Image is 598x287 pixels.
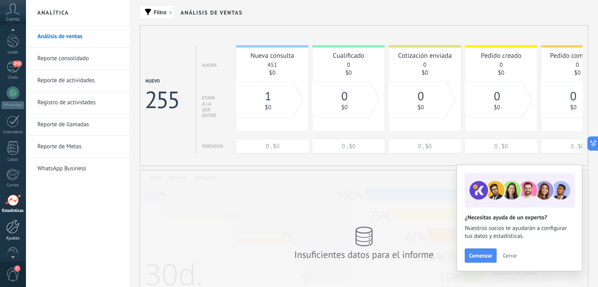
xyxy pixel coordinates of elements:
[26,136,129,158] li: Reporte de Metas
[202,95,216,119] div: Etapa a la que entró
[494,94,500,102] a: 0
[570,104,576,111] a: $0
[202,143,223,149] div: Perdidos
[347,61,350,69] a: 0
[2,208,24,213] div: Estadísticas
[465,248,497,263] button: Comenzar
[26,92,129,114] li: Registro de actividades
[312,143,385,150] div: 0 , $0
[421,69,428,77] a: $0
[341,104,348,111] a: $0
[465,214,574,221] h2: ¿Necesitas ayuda de un experto?
[154,9,166,15] span: Filtro
[494,88,500,104] span: 0
[37,158,121,180] a: WhatsApp Business
[465,143,537,150] div: 0 , $0
[14,265,20,272] span: 1
[469,51,533,60] div: Pedido creado
[498,69,504,77] a: $0
[576,61,579,69] a: 0
[202,63,217,68] div: Ahora
[393,51,457,60] div: Cotización enviada
[418,94,424,102] a: 0
[37,92,121,114] a: Registro de actividades
[26,26,129,48] li: Análisis de ventas
[2,236,24,241] div: Ajustes
[345,69,351,77] a: $0
[269,69,275,77] a: $0
[388,143,461,150] div: 0 , $0
[570,88,576,104] span: 0
[236,143,309,150] div: 0 , $0
[240,51,304,60] div: Nueva consulta
[26,48,129,70] li: Reporte consolidado
[145,78,178,84] div: Nuevo
[145,84,178,115] div: 255
[423,61,426,69] a: 0
[503,253,517,258] span: Cerrar
[37,114,121,136] a: Reporte de llamadas
[26,70,129,92] li: Reporte de actividades
[494,104,500,111] a: $0
[469,253,492,258] span: Comenzar
[418,104,424,111] a: $0
[265,88,271,104] span: 1
[267,61,277,69] a: 451
[499,61,502,69] a: 0
[2,183,24,188] div: Correo
[293,248,435,261] div: Insuficientes datos para el informe
[265,94,271,102] a: 1
[570,94,576,102] a: 0
[341,94,348,102] a: 0
[316,51,381,60] div: Cualificado
[574,69,580,77] a: $0
[37,48,121,70] a: Reporte consolidado
[140,5,175,19] button: Filtro
[2,101,24,109] div: WhatsApp
[465,224,574,240] span: Nuestros socios te ayudarán a configurar tus datos y estadísticas.
[2,157,24,162] div: Listas
[37,70,121,92] a: Reporte de actividades
[499,250,521,261] button: Cerrar
[2,50,24,55] div: Leads
[26,158,129,179] li: WhatsApp Business
[6,17,19,22] span: Cuenta
[341,88,348,104] span: 0
[26,114,129,136] li: Reporte de llamadas
[37,26,121,48] a: Análisis de ventas
[13,61,22,67] span: 245
[37,136,121,158] a: Reporte de Metas
[265,104,271,111] a: $0
[418,88,424,104] span: 0
[2,75,24,80] div: Chats
[2,130,24,135] div: Calendario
